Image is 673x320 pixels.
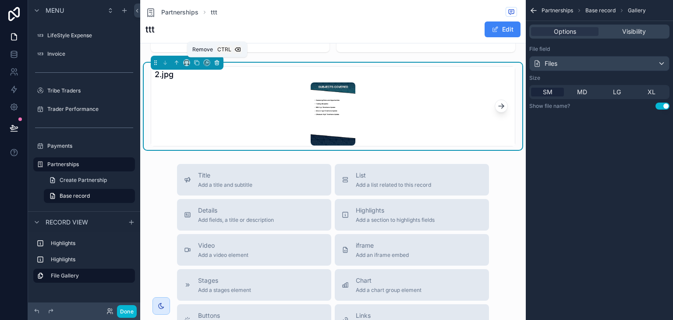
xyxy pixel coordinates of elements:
[613,88,621,96] span: LG
[648,88,655,96] span: XL
[33,207,135,221] a: Affiliates
[335,269,489,301] button: ChartAdd a chart group element
[356,171,431,180] span: List
[335,234,489,266] button: iframeAdd an iframe embed
[356,311,393,320] span: Links
[356,287,422,294] span: Add a chart group element
[51,256,131,263] label: Highlights
[356,181,431,188] span: Add a list related to this record
[192,46,213,53] span: Remove
[33,157,135,171] a: Partnerships
[198,311,260,320] span: Buttons
[554,27,576,36] span: Options
[216,45,232,54] span: Ctrl
[356,206,435,215] span: Highlights
[356,241,409,250] span: iframe
[529,103,570,110] label: Show file name?
[177,199,331,231] button: DetailsAdd fields, a title or description
[117,305,137,318] button: Done
[529,75,540,82] label: Size
[577,88,587,96] span: MD
[198,206,274,215] span: Details
[542,7,573,14] span: Partnerships
[47,161,130,168] label: Partnerships
[33,47,135,61] a: Invoice
[177,164,331,196] button: TitleAdd a title and subtitle
[485,21,521,37] button: Edit
[33,102,135,116] a: Trader Performance
[33,84,135,98] a: Tribe Traders
[356,217,435,224] span: Add a section to highlights fields
[47,211,133,218] label: Affiliates
[33,139,135,153] a: Payments
[335,164,489,196] button: ListAdd a list related to this record
[44,189,135,203] a: Base record
[177,269,331,301] button: StagesAdd a stages element
[198,241,248,250] span: Video
[585,7,616,14] span: Base record
[543,88,553,96] span: SM
[529,56,669,71] button: Files
[211,8,217,17] a: ttt
[51,240,131,247] label: Highlights
[60,192,90,199] span: Base record
[51,272,128,279] label: File Gallery
[356,252,409,259] span: Add an iframe embed
[161,8,198,17] span: Partnerships
[622,27,646,36] span: Visibility
[356,276,422,285] span: Chart
[533,59,557,68] div: Files
[177,234,331,266] button: VideoAdd a video element
[44,173,135,187] a: Create Partnership
[198,276,251,285] span: Stages
[198,287,251,294] span: Add a stages element
[33,28,135,43] a: LifeStyle Expense
[60,177,107,184] span: Create Partnership
[335,199,489,231] button: HighlightsAdd a section to highlights fields
[145,23,155,36] h1: ttt
[198,171,252,180] span: Title
[145,7,198,18] a: Partnerships
[198,181,252,188] span: Add a title and subtitle
[47,106,133,113] label: Trader Performance
[46,6,64,15] span: Menu
[198,217,274,224] span: Add fields, a title or description
[311,82,355,146] img: 2.jpg
[628,7,646,14] span: Gallery
[198,252,248,259] span: Add a video element
[47,87,133,94] label: Tribe Traders
[46,218,88,227] span: Record view
[28,232,140,292] div: scrollable content
[529,46,550,53] label: File field
[47,142,133,149] label: Payments
[151,67,515,82] div: 2.jpg
[47,32,133,39] label: LifeStyle Expense
[47,50,133,57] label: Invoice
